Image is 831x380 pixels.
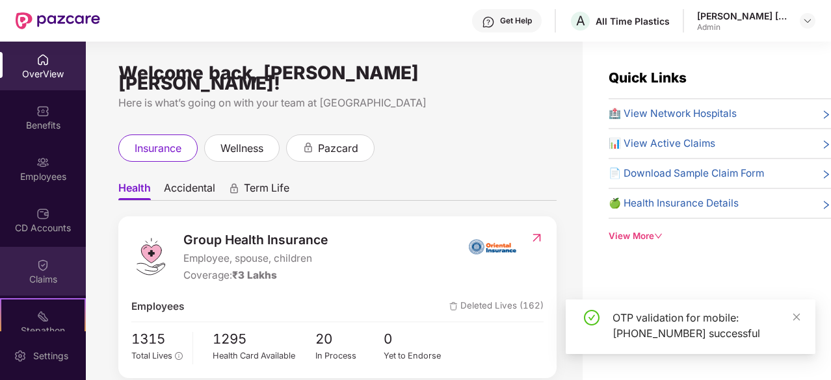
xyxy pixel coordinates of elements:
[228,183,240,194] div: animation
[821,198,831,211] span: right
[802,16,813,26] img: svg+xml;base64,PHN2ZyBpZD0iRHJvcGRvd24tMzJ4MzIiIHhtbG5zPSJodHRwOi8vd3d3LnczLm9yZy8yMDAwL3N2ZyIgd2...
[315,349,384,362] div: In Process
[213,329,315,350] span: 1295
[384,349,453,362] div: Yet to Endorse
[697,22,788,32] div: Admin
[530,231,544,244] img: RedirectIcon
[315,329,384,350] span: 20
[697,10,788,22] div: [PERSON_NAME] [PERSON_NAME]
[609,166,764,181] span: 📄 Download Sample Claim Form
[131,237,170,276] img: logo
[118,181,151,200] span: Health
[584,310,600,325] span: check-circle
[183,251,328,266] span: Employee, spouse, children
[36,156,49,169] img: svg+xml;base64,PHN2ZyBpZD0iRW1wbG95ZWVzIiB4bWxucz0iaHR0cDovL3d3dy53My5vcmcvMjAwMC9zdmciIHdpZHRoPS...
[232,269,277,281] span: ₹3 Lakhs
[449,302,458,310] img: deleteIcon
[654,232,663,240] span: down
[596,15,670,27] div: All Time Plastics
[244,181,289,200] span: Term Life
[318,140,358,157] span: pazcard
[821,168,831,181] span: right
[36,310,49,323] img: svg+xml;base64,PHN2ZyB4bWxucz0iaHR0cDovL3d3dy53My5vcmcvMjAwMC9zdmciIHdpZHRoPSIyMSIgaGVpZ2h0PSIyMC...
[36,259,49,272] img: svg+xml;base64,PHN2ZyBpZD0iQ2xhaW0iIHhtbG5zPSJodHRwOi8vd3d3LnczLm9yZy8yMDAwL3N2ZyIgd2lkdGg9IjIwIi...
[613,310,800,341] div: OTP validation for mobile: [PHONE_NUMBER] successful
[792,312,801,322] span: close
[16,12,100,29] img: New Pazcare Logo
[164,181,215,200] span: Accidental
[576,13,585,29] span: A
[213,349,315,362] div: Health Card Available
[29,349,72,362] div: Settings
[118,68,557,88] div: Welcome back, [PERSON_NAME] [PERSON_NAME]!
[183,230,328,249] span: Group Health Insurance
[449,299,544,314] span: Deleted Lives (162)
[220,140,263,157] span: wellness
[36,207,49,220] img: svg+xml;base64,PHN2ZyBpZD0iQ0RfQWNjb3VudHMiIGRhdGEtbmFtZT0iQ0QgQWNjb3VudHMiIHhtbG5zPSJodHRwOi8vd3...
[14,349,27,362] img: svg+xml;base64,PHN2ZyBpZD0iU2V0dGluZy0yMHgyMCIgeG1sbnM9Imh0dHA6Ly93d3cudzMub3JnLzIwMDAvc3ZnIiB3aW...
[1,324,85,337] div: Stepathon
[482,16,495,29] img: svg+xml;base64,PHN2ZyBpZD0iSGVscC0zMngzMiIgeG1sbnM9Imh0dHA6Ly93d3cudzMub3JnLzIwMDAvc3ZnIiB3aWR0aD...
[821,108,831,121] span: right
[135,140,181,157] span: insurance
[183,268,328,283] div: Coverage:
[131,351,172,361] span: Total Lives
[118,95,557,111] div: Here is what’s going on with your team at [GEOGRAPHIC_DATA]
[609,196,739,211] span: 🍏 Health Insurance Details
[36,53,49,66] img: svg+xml;base64,PHN2ZyBpZD0iSG9tZSIgeG1sbnM9Imh0dHA6Ly93d3cudzMub3JnLzIwMDAvc3ZnIiB3aWR0aD0iMjAiIG...
[131,329,183,350] span: 1315
[131,299,184,314] span: Employees
[821,138,831,151] span: right
[609,106,737,121] span: 🏥 View Network Hospitals
[36,105,49,118] img: svg+xml;base64,PHN2ZyBpZD0iQmVuZWZpdHMiIHhtbG5zPSJodHRwOi8vd3d3LnczLm9yZy8yMDAwL3N2ZyIgd2lkdGg9Ij...
[468,230,517,262] img: insurerIcon
[609,70,687,86] span: Quick Links
[302,142,314,153] div: animation
[500,16,532,26] div: Get Help
[609,229,831,243] div: View More
[384,329,453,350] span: 0
[175,352,182,359] span: info-circle
[609,136,715,151] span: 📊 View Active Claims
